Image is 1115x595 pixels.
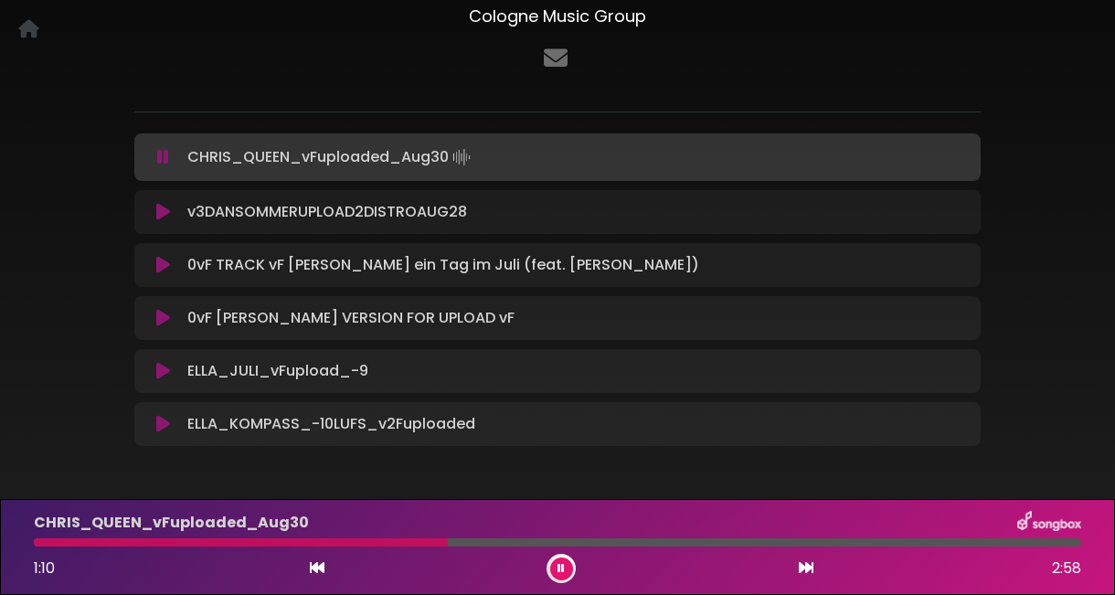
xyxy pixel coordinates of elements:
[187,307,515,329] p: 0vF [PERSON_NAME] VERSION FOR UPLOAD vF
[187,360,368,382] p: ELLA_JULI_vFupload_-9
[187,413,475,435] p: ELLA_KOMPASS_-10LUFS_v2Fuploaded
[449,144,474,170] img: waveform4.gif
[187,254,699,276] p: 0vF TRACK vF [PERSON_NAME] ein Tag im Juli (feat. [PERSON_NAME])
[187,201,467,223] p: v3DANSOMMERUPLOAD2DISTROAUG28
[1017,511,1081,535] img: songbox-logo-white.png
[134,6,981,27] h3: Cologne Music Group
[187,144,474,170] p: CHRIS_QUEEN_vFuploaded_Aug30
[34,512,309,534] p: CHRIS_QUEEN_vFuploaded_Aug30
